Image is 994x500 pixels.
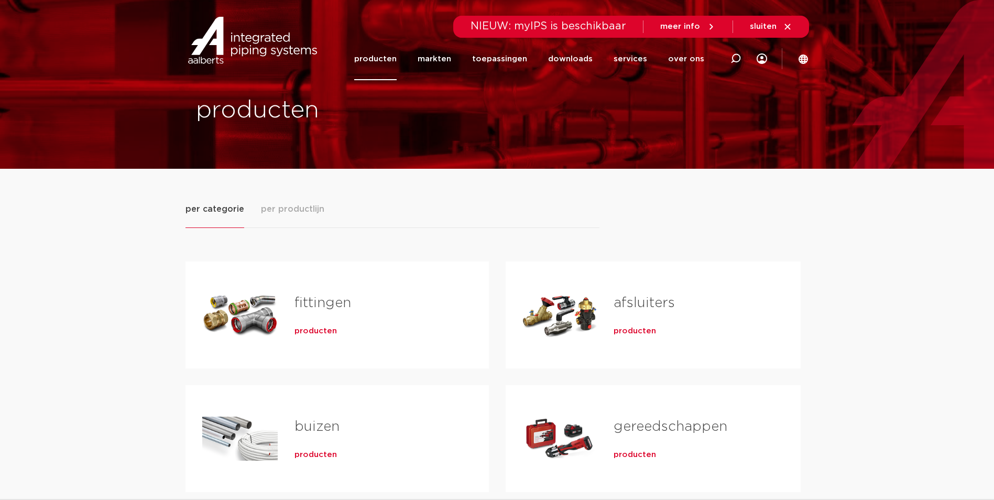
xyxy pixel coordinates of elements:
a: downloads [548,38,593,80]
a: over ons [668,38,704,80]
a: markten [418,38,451,80]
span: per categorie [185,203,244,215]
a: producten [294,326,337,336]
a: producten [294,450,337,460]
a: producten [614,326,656,336]
a: producten [614,450,656,460]
a: sluiten [750,22,792,31]
a: meer info [660,22,716,31]
a: fittingen [294,296,351,310]
span: meer info [660,23,700,30]
a: afsluiters [614,296,675,310]
a: toepassingen [472,38,527,80]
h1: producten [196,94,492,127]
a: producten [354,38,397,80]
span: NIEUW: myIPS is beschikbaar [471,21,626,31]
div: my IPS [757,38,767,80]
span: sluiten [750,23,777,30]
span: per productlijn [261,203,324,215]
a: services [614,38,647,80]
a: gereedschappen [614,420,727,433]
a: buizen [294,420,340,433]
nav: Menu [354,38,704,80]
